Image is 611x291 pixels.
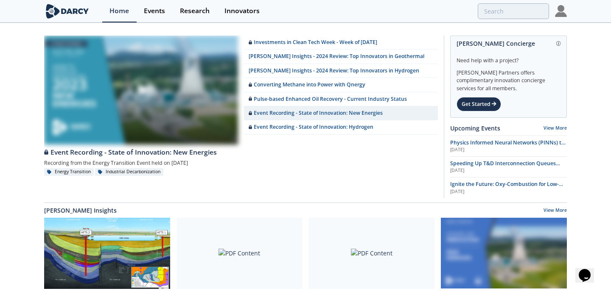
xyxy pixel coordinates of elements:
input: Advanced Search [478,3,549,19]
div: Get Started [457,97,501,111]
div: Home [109,8,129,14]
span: Speeding Up T&D Interconnection Queues with Enhanced Software Solutions [450,160,560,175]
a: Event Recording - State of Innovation: New Energies [44,143,438,158]
a: Video Content [44,36,238,143]
img: play-chapters-gray.svg [129,78,153,101]
div: [DATE] [450,167,567,174]
div: Industrial Decarbonization [95,168,163,176]
div: [DATE] [450,147,567,153]
a: [PERSON_NAME] Insights - 2024 Review: Top Innovators in Hydrogen [244,64,438,78]
div: Research [180,8,210,14]
div: Events [144,8,165,14]
div: Event Recording - State of Innovation: New Energies [44,147,438,158]
img: Profile [555,5,567,17]
img: logo-wide.svg [44,4,90,19]
span: Physics Informed Neural Networks (PINNs) to Accelerate Subsurface Scenario Analysis [450,139,566,154]
a: Converting Methane into Power with Qnergy [244,78,438,92]
div: [DATE] [450,188,567,195]
img: information.svg [556,41,561,46]
div: Innovators [224,8,260,14]
a: [PERSON_NAME] Insights [44,206,117,215]
div: Energy Transition [44,168,94,176]
div: [PERSON_NAME] Concierge [457,36,561,51]
a: View More [544,207,567,215]
iframe: chat widget [575,257,603,283]
a: Pulse-based Enhanced Oil Recovery - Current Industry Status [244,92,438,106]
a: Event Recording - State of Innovation: Hydrogen [244,120,438,134]
a: Upcoming Events [450,124,500,133]
div: [PERSON_NAME] Partners offers complimentary innovation concierge services for all members. [457,64,561,92]
a: Speeding Up T&D Interconnection Queues with Enhanced Software Solutions [DATE] [450,160,567,174]
div: Recording from the Energy Transition Event held on [DATE] [44,158,438,168]
a: Physics Informed Neural Networks (PINNs) to Accelerate Subsurface Scenario Analysis [DATE] [450,139,567,153]
a: View More [544,125,567,131]
img: Video Content [44,36,238,144]
div: Need help with a project? [457,51,561,64]
a: [PERSON_NAME] Insights - 2024 Review: Top Innovators in Geothermal [244,50,438,64]
a: Investments in Clean Tech Week - Week of [DATE] [244,36,438,50]
span: Ignite the Future: Oxy-Combustion for Low-Carbon Power [450,180,563,195]
a: Ignite the Future: Oxy-Combustion for Low-Carbon Power [DATE] [450,180,567,195]
a: Event Recording - State of Innovation: New Energies [244,106,438,120]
